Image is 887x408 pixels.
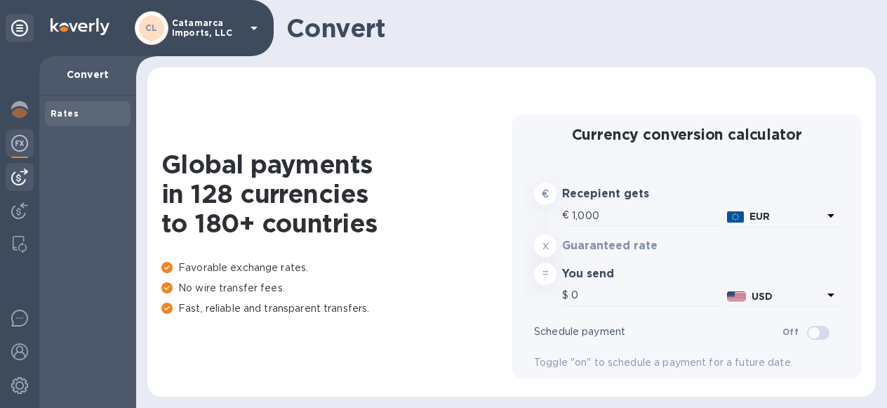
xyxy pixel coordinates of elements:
h3: Guaranteed rate [562,239,686,253]
input: Amount [572,205,721,226]
h1: Global payments in 128 currencies to 180+ countries [161,150,512,238]
b: USD [752,291,773,302]
p: Favorable exchange rates. [161,261,512,275]
div: x [534,235,556,257]
b: Rates [51,108,79,119]
p: No wire transfer fees. [161,281,512,296]
input: Amount [571,285,721,306]
h2: Currency conversion calculator [534,126,839,143]
div: € [562,205,572,226]
img: USD [727,291,746,301]
strong: € [542,188,549,199]
img: Foreign exchange [11,135,28,152]
b: CL [145,22,158,33]
p: Convert [51,67,125,81]
img: Logo [51,18,109,35]
p: Catamarca Imports, LLC [172,18,242,38]
p: Fast, reliable and transparent transfers. [161,301,512,316]
h3: Recepient gets [562,187,686,201]
div: Unpin categories [6,14,34,42]
b: EUR [749,211,770,222]
p: Toggle "on" to schedule a payment for a future date. [534,355,839,370]
h3: You send [562,268,686,281]
div: = [534,263,556,285]
h1: Convert [286,13,865,43]
b: Off [782,327,799,337]
div: $ [562,285,571,306]
p: Schedule payment [534,324,782,339]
